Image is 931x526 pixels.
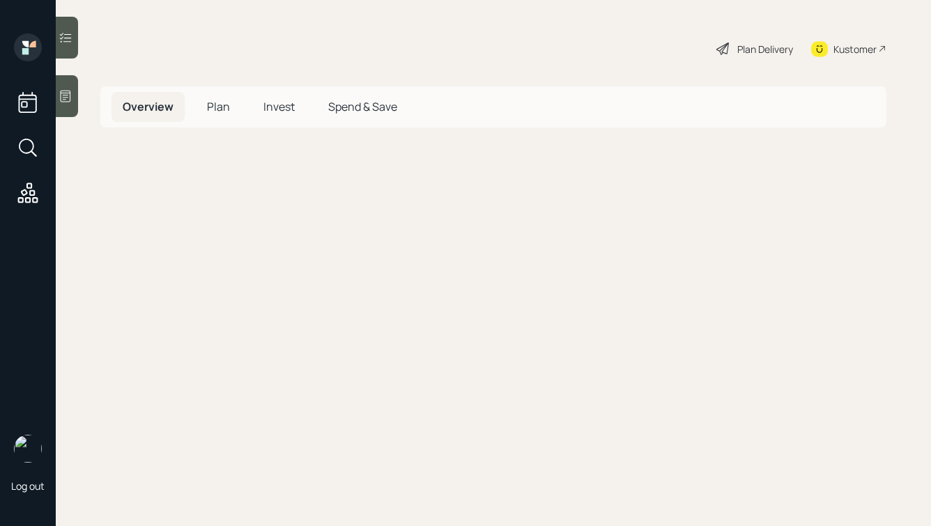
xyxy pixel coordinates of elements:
span: Spend & Save [328,99,397,114]
img: hunter_neumayer.jpg [14,435,42,463]
div: Log out [11,479,45,493]
div: Plan Delivery [737,42,793,56]
span: Overview [123,99,174,114]
span: Plan [207,99,230,114]
div: Kustomer [833,42,877,56]
span: Invest [263,99,295,114]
